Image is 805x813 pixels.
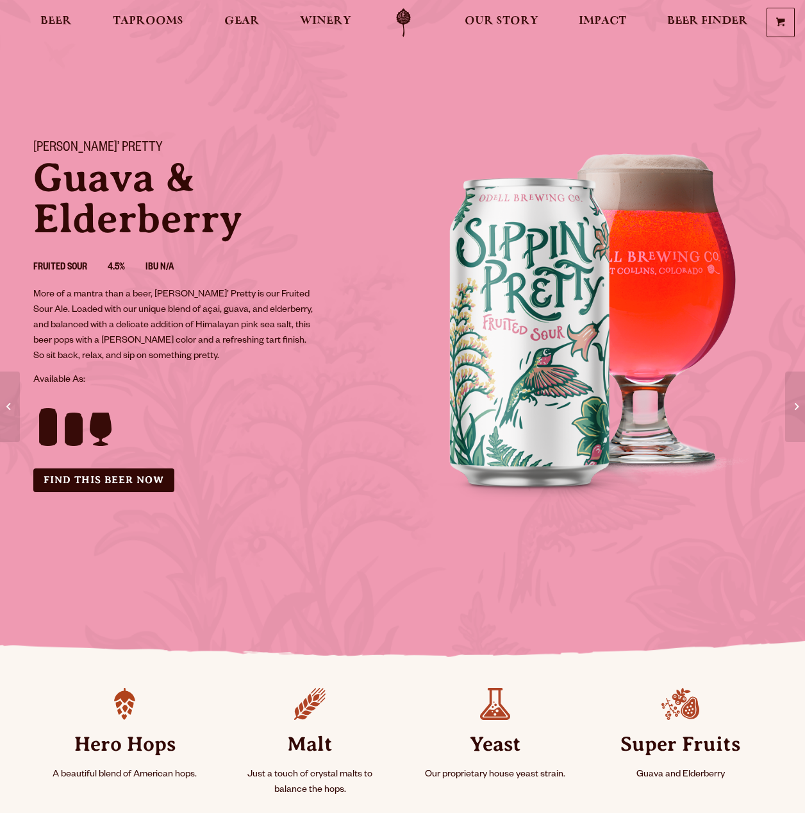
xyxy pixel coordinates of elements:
[108,260,145,277] li: 4.5%
[667,16,748,26] span: Beer Finder
[603,720,758,767] strong: Super Fruits
[32,8,80,37] a: Beer
[33,141,387,157] h1: [PERSON_NAME]’ Pretty
[40,16,72,26] span: Beer
[659,8,756,37] a: Beer Finder
[402,125,787,510] img: This is the hero foreground aria label
[33,157,387,239] p: Guava & Elderberry
[104,8,192,37] a: Taprooms
[47,767,202,783] p: A beautiful blend of American hops.
[292,8,360,37] a: Winery
[224,16,260,26] span: Gear
[233,767,387,798] p: Just a touch of crystal malts to balance the hops.
[33,468,174,492] a: Find this Beer Now
[300,16,351,26] span: Winery
[47,720,202,767] strong: Hero Hops
[233,720,387,767] strong: Malt
[603,767,758,783] p: Guava and Elderberry
[216,8,268,37] a: Gear
[579,16,626,26] span: Impact
[33,287,317,364] p: More of a mantra than a beer, [PERSON_NAME]’ Pretty is our Fruited Sour Ale. Loaded with our uniq...
[379,8,427,37] a: Odell Home
[465,16,538,26] span: Our Story
[570,8,635,37] a: Impact
[113,16,183,26] span: Taprooms
[33,260,108,277] li: Fruited Sour
[418,720,572,767] strong: Yeast
[33,373,387,388] p: Available As:
[145,260,194,277] li: IBU N/A
[456,8,547,37] a: Our Story
[418,767,572,783] p: Our proprietary house yeast strain.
